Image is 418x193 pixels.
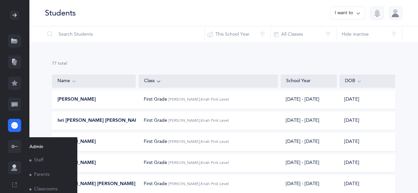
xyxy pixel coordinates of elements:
button: Hide inactive [336,26,402,42]
span: [PERSON_NAME] [57,96,96,103]
div: [DATE] - [DATE] [286,96,319,103]
div: [DATE] - [DATE] [286,117,319,124]
span: [PERSON_NAME], Kriah Pink Level [169,160,229,165]
a: Staff [29,153,66,168]
span: [PERSON_NAME] [PERSON_NAME] [57,181,135,187]
button: This School Year [205,26,271,42]
span: First Grade [144,160,167,165]
li: Admin [29,144,43,150]
span: First Grade [144,118,167,123]
span: [PERSON_NAME], Kriah Pink Level [169,139,229,144]
div: [DATE] [339,181,395,187]
iframe: Drift Widget Chat Controller [385,160,410,185]
a: Parents [29,168,66,182]
button: All Classes [270,26,336,42]
span: Ivri [PERSON_NAME] [PERSON_NAME] [57,117,143,124]
div: [DATE] - [DATE] [286,160,319,166]
div: [DATE] [339,139,395,145]
input: Search Students [45,26,205,42]
div: [DATE] - [DATE] [286,139,319,145]
span: [PERSON_NAME], Kriah Pink Level [169,181,229,186]
div: [DATE] [339,96,395,103]
div: Name [57,78,130,85]
span: [PERSON_NAME], Kriah Pink Level [169,97,229,102]
span: [PERSON_NAME], Kriah Pink Level [169,118,229,123]
span: total [58,61,67,66]
div: [DATE] [339,160,395,166]
span: First Grade [144,97,167,102]
div: Students [45,8,76,18]
div: 77 [52,61,396,67]
div: [DATE] [339,117,395,124]
span: First Grade [144,139,167,144]
button: I want to [330,7,365,20]
span: First Grade [144,181,167,186]
div: [DATE] - [DATE] [286,181,319,187]
div: DOB [345,78,390,85]
div: School Year [286,78,331,84]
div: Class [144,78,273,85]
